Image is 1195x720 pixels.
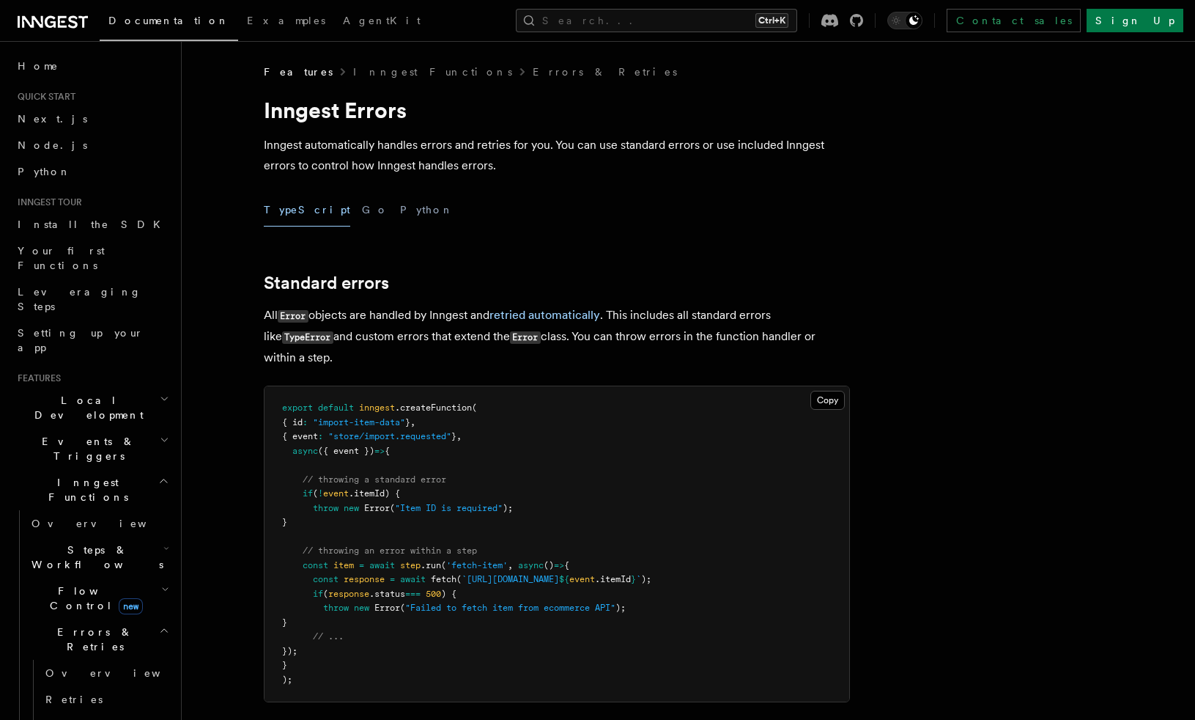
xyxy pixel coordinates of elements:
span: => [554,560,564,570]
span: Node.js [18,139,87,151]
span: ( [472,403,477,413]
span: } [405,417,410,427]
span: new [119,598,143,614]
span: .itemId) { [349,488,400,499]
span: ({ event }) [318,446,374,456]
span: // throwing a standard error [303,474,446,485]
button: Python [400,194,454,227]
a: Errors & Retries [533,65,677,79]
span: Errors & Retries [26,625,159,654]
button: Search...Ctrl+K [516,9,797,32]
span: step [400,560,421,570]
span: default [318,403,354,413]
button: Inngest Functions [12,469,172,510]
span: Inngest tour [12,196,82,208]
span: = [359,560,364,570]
span: "Item ID is required" [395,503,503,513]
button: Errors & Retries [26,619,172,660]
a: Python [12,158,172,185]
span: ); [503,503,513,513]
span: { [564,560,569,570]
span: { id [282,417,303,427]
span: ( [390,503,395,513]
span: Next.js [18,113,87,125]
span: throw [313,503,338,513]
a: Standard errors [264,273,389,293]
button: Copy [810,391,845,410]
button: Flow Controlnew [26,578,172,619]
a: Sign Up [1087,9,1183,32]
span: Local Development [12,393,160,422]
span: , [508,560,513,570]
span: 'fetch-item' [446,560,508,570]
span: Retries [45,694,103,705]
a: Inngest Functions [353,65,512,79]
span: ); [641,574,651,584]
a: Contact sales [947,9,1081,32]
span: if [303,488,313,499]
span: Error [364,503,390,513]
span: ! [318,488,323,499]
span: Setting up your app [18,327,144,353]
span: : [303,417,308,427]
span: ( [456,574,462,584]
span: ${ [559,574,569,584]
span: if [313,589,323,599]
span: } [282,617,287,628]
span: .status [369,589,405,599]
a: Next.js [12,106,172,132]
span: inngest [359,403,395,413]
span: Features [12,372,61,384]
a: Documentation [100,4,238,41]
code: Error [278,310,308,323]
span: new [354,603,369,613]
span: Events & Triggers [12,434,160,463]
p: Inngest automatically handles errors and retries for you. You can use standard errors or use incl... [264,135,850,176]
span: event [569,574,595,584]
a: Your first Functions [12,238,172,279]
span: Overview [32,518,182,529]
span: Examples [247,15,325,26]
span: export [282,403,313,413]
button: Local Development [12,387,172,428]
a: Overview [40,660,172,686]
span: "store/import.requested" [328,431,451,441]
button: Steps & Workflows [26,537,172,578]
span: Error [374,603,400,613]
span: // ... [313,631,344,642]
span: 500 [426,589,441,599]
span: item [333,560,354,570]
span: ` [636,574,641,584]
span: // throwing an error within a step [303,545,477,556]
span: () [544,560,554,570]
span: Documentation [108,15,229,26]
a: retried automatically [489,308,600,322]
span: , [410,417,415,427]
span: } [282,517,287,527]
a: Overview [26,510,172,537]
span: } [282,660,287,670]
span: event [323,488,349,499]
span: ( [313,488,318,499]
span: const [313,574,338,584]
span: throw [323,603,349,613]
span: Home [18,59,59,73]
span: { event [282,431,318,441]
span: ( [441,560,446,570]
span: AgentKit [343,15,421,26]
span: response [344,574,385,584]
button: Go [362,194,388,227]
span: new [344,503,359,513]
a: Home [12,53,172,79]
span: ( [400,603,405,613]
a: AgentKit [334,4,429,40]
a: Install the SDK [12,211,172,238]
span: fetch [431,574,456,584]
button: Toggle dark mode [887,12,922,29]
span: Quick start [12,91,75,103]
span: "Failed to fetch item from ecommerce API" [405,603,615,613]
span: response [328,589,369,599]
span: async [292,446,318,456]
span: Inngest Functions [12,475,158,504]
span: === [405,589,421,599]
